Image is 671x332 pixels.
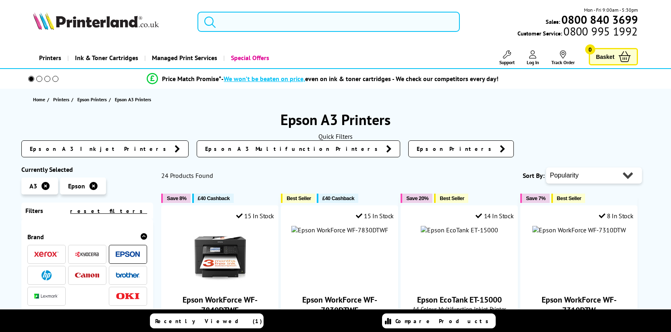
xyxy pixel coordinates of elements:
[198,195,230,201] span: £40 Cashback
[29,182,37,190] span: A3
[557,195,582,201] span: Best Seller
[527,50,539,65] a: Log In
[116,270,140,280] a: Brother
[53,95,71,104] a: Printers
[17,72,629,86] li: modal_Promise
[551,194,586,203] button: Best Seller
[25,207,43,215] span: Filters
[75,270,99,280] a: Canon
[75,251,99,257] img: Kyocera
[401,194,432,203] button: Save 20%
[33,12,187,31] a: Printerland Logo
[34,294,58,299] img: Lexmark
[75,48,138,68] span: Ink & Toner Cartridges
[224,75,305,83] span: We won’t be beaten on price,
[599,212,634,220] div: 8 In Stock
[440,195,464,201] span: Best Seller
[417,145,496,153] span: Epson Printers
[499,50,515,65] a: Support
[68,182,85,190] span: Epson
[70,207,147,215] a: reset filters
[520,194,549,203] button: Save 7%
[236,212,274,220] div: 15 In Stock
[499,59,515,65] span: Support
[161,194,190,203] button: Save 8%
[562,27,638,35] span: 0800 995 1992
[476,212,513,220] div: 14 In Stock
[183,294,258,315] a: Epson WorkForce WF-7840DTWF
[382,313,496,328] a: Compare Products
[34,270,58,280] a: HP
[395,317,493,325] span: Compare Products
[115,96,151,102] span: Epson A3 Printers
[417,294,502,305] a: Epson EcoTank ET-15000
[161,171,213,180] span: 24 Products Found
[67,48,144,68] a: Ink & Toner Cartridges
[302,294,377,315] a: Epson WorkForce WF-7830DTWF
[291,226,388,234] img: Epson WorkForce WF-7830DTWF
[21,140,189,157] a: Epson A3 Inkjet Printers
[517,27,638,37] span: Customer Service:
[33,95,47,104] a: Home
[197,140,400,157] a: Epson A3 Multifunction Printers
[75,249,99,259] a: Kyocera
[116,272,140,278] img: Brother
[116,249,140,259] a: Epson
[162,75,221,83] span: Price Match Promise*
[150,313,264,328] a: Recently Viewed (1)
[42,270,52,280] img: HP
[116,293,140,300] img: OKI
[523,171,544,180] span: Sort By:
[167,195,186,201] span: Save 8%
[34,291,58,301] a: Lexmark
[596,51,615,62] span: Basket
[322,195,354,201] span: £40 Cashback
[356,212,394,220] div: 15 In Stock
[405,305,513,313] span: A4 Colour Multifunction Inkjet Printer
[144,48,223,68] a: Managed Print Services
[287,195,311,201] span: Best Seller
[33,12,159,30] img: Printerland Logo
[589,48,638,65] a: Basket 0
[584,6,638,14] span: Mon - Fri 9:00am - 5:30pm
[21,132,650,140] div: Quick Filters
[116,291,140,301] a: OKI
[526,195,545,201] span: Save 7%
[532,226,626,234] img: Epson WorkForce WF-7310DTW
[434,194,468,203] button: Best Seller
[53,95,69,104] span: Printers
[561,12,638,27] b: 0800 840 3699
[155,317,262,325] span: Recently Viewed (1)
[408,140,514,157] a: Epson Printers
[34,251,58,257] img: Xerox
[221,75,499,83] div: - even on ink & toner cartridges - We check our competitors every day!
[223,48,275,68] a: Special Offers
[546,18,560,25] span: Sales:
[33,48,67,68] a: Printers
[116,251,140,257] img: Epson
[192,194,234,203] button: £40 Cashback
[21,110,650,129] h1: Epson A3 Printers
[205,145,382,153] span: Epson A3 Multifunction Printers
[551,50,575,65] a: Track Order
[406,195,428,201] span: Save 20%
[560,16,638,23] a: 0800 840 3699
[190,280,250,288] a: Epson WorkForce WF-7840DTWF
[585,44,595,54] span: 0
[527,59,539,65] span: Log In
[190,226,250,286] img: Epson WorkForce WF-7840DTWF
[542,294,617,315] a: Epson WorkForce WF-7310DTW
[30,145,170,153] span: Epson A3 Inkjet Printers
[77,95,107,104] span: Epson Printers
[317,194,358,203] button: £40 Cashback
[27,233,147,241] div: Brand
[75,273,99,278] img: Canon
[281,194,315,203] button: Best Seller
[421,226,498,234] img: Epson EcoTank ET-15000
[77,95,109,104] a: Epson Printers
[34,249,58,259] a: Xerox
[21,165,154,173] div: Currently Selected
